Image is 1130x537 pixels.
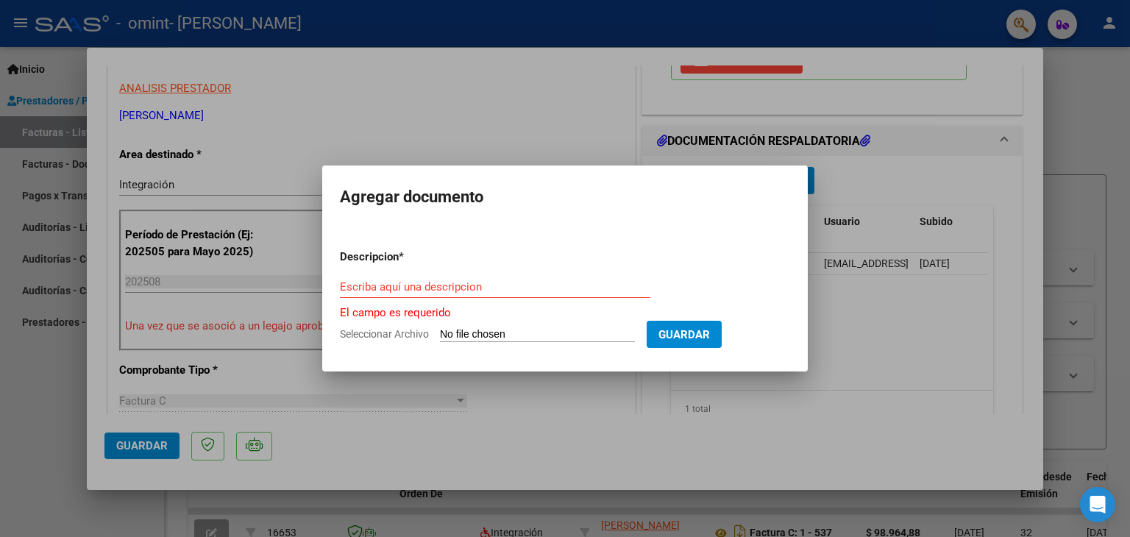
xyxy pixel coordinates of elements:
h2: Agregar documento [340,183,790,211]
span: Guardar [658,328,710,341]
span: Seleccionar Archivo [340,328,429,340]
div: Open Intercom Messenger [1080,487,1115,522]
p: Descripcion [340,249,475,266]
button: Guardar [647,321,722,348]
p: El campo es requerido [340,305,790,321]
